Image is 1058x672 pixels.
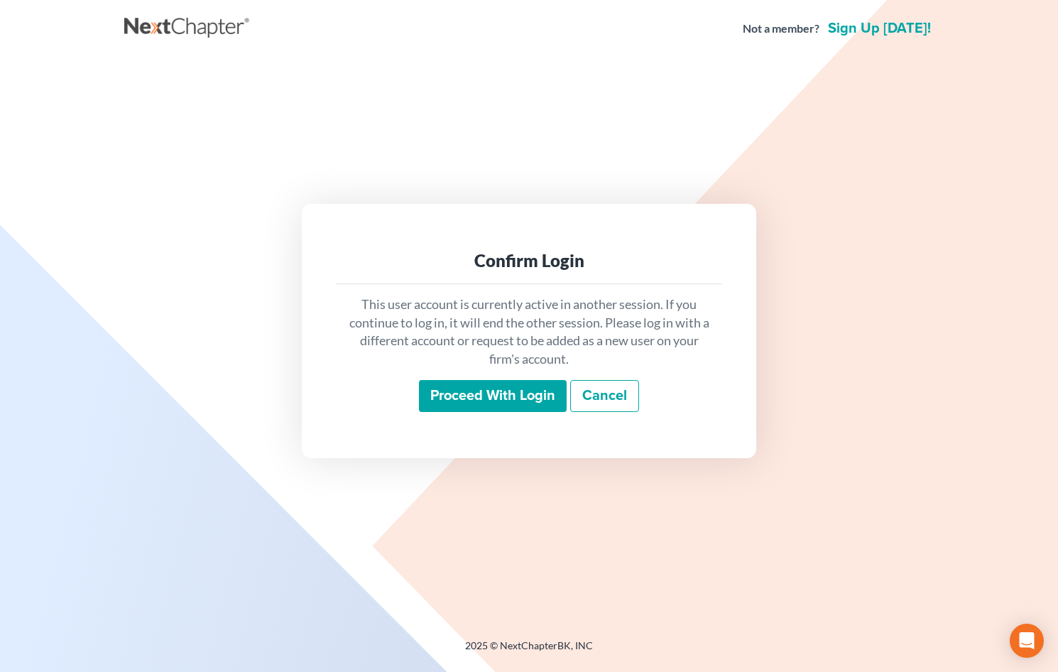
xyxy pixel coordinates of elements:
p: This user account is currently active in another session. If you continue to log in, it will end ... [347,296,711,369]
strong: Not a member? [743,21,819,37]
div: Open Intercom Messenger [1010,624,1044,658]
div: Confirm Login [347,249,711,272]
a: Cancel [570,380,639,413]
input: Proceed with login [419,380,567,413]
a: Sign up [DATE]! [825,21,934,36]
div: 2025 © NextChapterBK, INC [124,639,934,664]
